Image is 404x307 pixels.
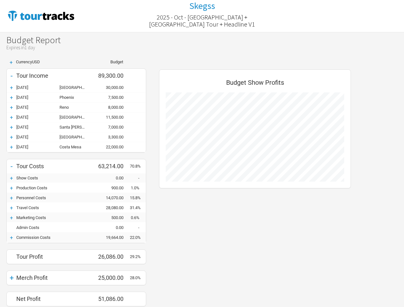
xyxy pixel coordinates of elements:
div: 900.00 [91,185,130,190]
div: 11,500.00 [91,115,130,120]
div: Sacramento [59,115,91,120]
div: 29.2% [130,254,146,259]
img: TourTracks [6,9,75,22]
div: + [7,234,16,241]
div: Tour Profit [16,253,91,260]
h2: 2025 - Oct - [GEOGRAPHIC_DATA] + [GEOGRAPHIC_DATA] Tour + Headline V1 [137,14,267,28]
h1: Budget Report [6,35,404,50]
div: + [7,195,16,201]
div: Commission Costs [16,235,91,240]
div: 22,000.00 [91,145,130,149]
div: Reno [59,105,91,110]
div: - [7,162,16,171]
div: 19-Oct-25 [16,95,59,100]
div: Tour Costs [16,163,91,169]
div: Admin Costs [16,225,91,230]
div: 31-Oct-25 [16,145,59,149]
div: Production Costs [16,185,91,190]
div: + [7,215,16,221]
div: 15.8% [130,195,146,200]
div: Merch Profit [16,274,91,281]
div: Travel Costs [16,205,91,210]
a: 2025 - Oct - [GEOGRAPHIC_DATA] + [GEOGRAPHIC_DATA] Tour + Headline V1 [137,11,267,31]
div: 7,000.00 [91,125,130,130]
div: + [7,94,16,101]
div: 30,000.00 [91,85,130,90]
div: + [7,134,16,140]
div: Budget [91,60,123,64]
div: - [130,176,146,180]
div: 22-Oct-25 [16,115,59,120]
div: Santa Cruz [59,125,91,130]
div: + [7,273,16,282]
div: 19,664.00 [91,235,130,240]
div: 25-Oct-25 [16,135,59,139]
div: + [6,60,16,65]
div: 22.0% [130,235,146,240]
div: + [7,185,16,191]
div: 500.00 [91,215,130,220]
div: 18-Oct-25 [16,85,59,90]
div: 0.00 [91,176,130,180]
div: 25,000.00 [91,274,130,281]
div: Personnel Costs [16,195,91,200]
div: + [7,104,16,111]
div: + [7,175,16,181]
div: 23-Oct-25 [16,125,59,130]
div: San Diego [59,85,91,90]
div: + [7,124,16,130]
div: 1.0% [130,185,146,190]
div: Show Costs [16,176,91,180]
div: 31.4% [130,205,146,210]
div: + [7,144,16,150]
div: 0.00 [91,225,130,230]
div: + [7,114,16,121]
div: 0.6% [130,215,146,220]
div: Phoenix [59,95,91,100]
div: Mexico [59,135,91,139]
div: 21-Oct-25 [16,105,59,110]
div: Costa Mesa [59,145,91,149]
div: + [7,84,16,91]
div: 70.8% [130,164,146,169]
a: Skegss [189,1,215,11]
div: 14,070.00 [91,195,130,200]
div: 51,086.00 [91,295,130,302]
div: 8,000.00 [91,105,130,110]
div: Budget Show Profits [166,76,344,92]
div: + [7,205,16,211]
div: Expires in 1 day [6,45,404,51]
div: Tour Income [16,72,91,79]
div: 28.0% [130,275,146,280]
div: 26,086.00 [91,253,130,260]
div: 89,300.00 [91,72,130,79]
div: 7,500.00 [91,95,130,100]
div: 28,080.00 [91,205,130,210]
div: - [7,71,16,80]
span: Currency USD [16,59,40,64]
div: - [130,225,146,230]
div: Net Profit [16,295,91,302]
div: Marketing Costs [16,215,91,220]
div: 63,214.00 [91,163,130,169]
div: 3,300.00 [91,135,130,139]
